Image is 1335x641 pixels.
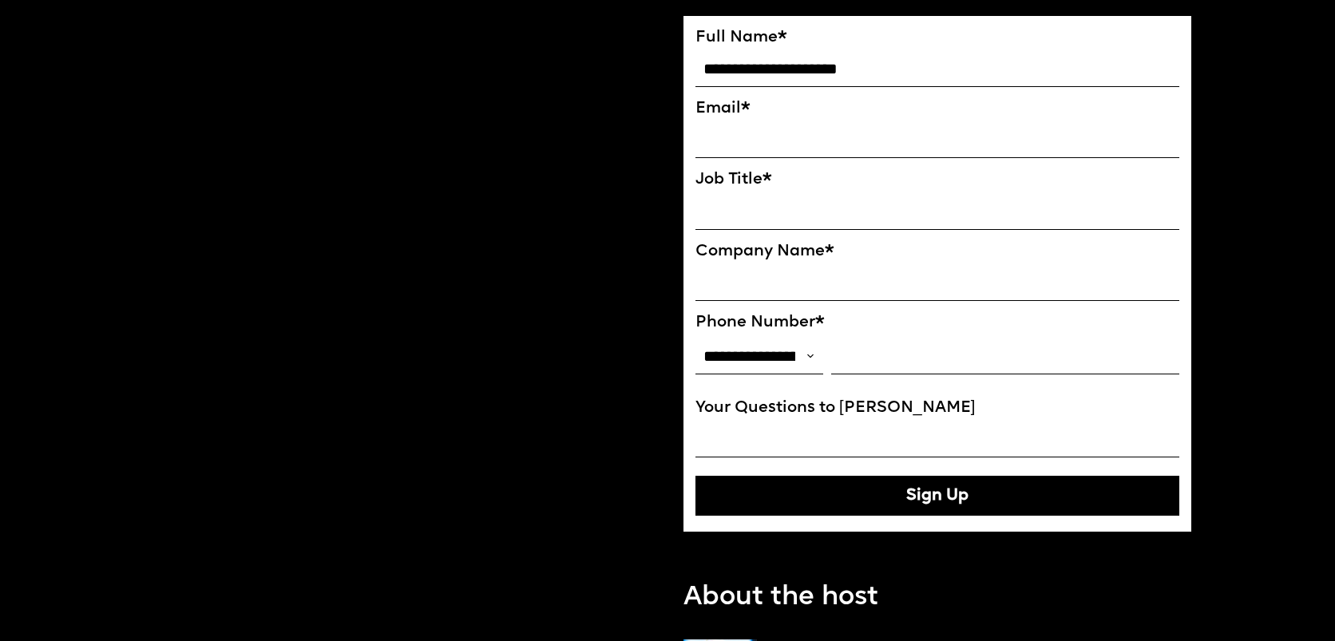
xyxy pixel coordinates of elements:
label: Email [695,99,1179,118]
label: Company Name [695,242,1179,261]
p: About the host [683,580,878,617]
label: Your Questions to [PERSON_NAME] [695,398,1179,417]
label: Phone Number [695,313,1179,332]
label: Full Name [695,28,1179,47]
button: Sign Up [695,476,1179,516]
label: Job Title [695,170,1179,189]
